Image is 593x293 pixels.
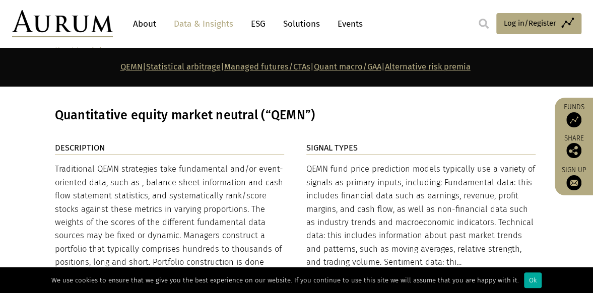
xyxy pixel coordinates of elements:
a: Log in/Register [496,13,581,34]
div: Share [560,135,588,158]
img: Aurum [12,10,113,37]
a: Events [333,15,363,33]
a: Solutions [278,15,325,33]
a: ESG [246,15,271,33]
h3: Quantitative equity market neutral (“QEMN”) [55,108,536,123]
a: Sign up [560,166,588,190]
img: search.svg [479,19,489,29]
strong: | | | | [120,62,471,71]
a: Alternative risk premia [385,62,471,71]
img: Access Funds [566,112,581,127]
strong: SIGNAL TYPES [306,143,358,153]
a: Statistical arbitrage [146,62,221,71]
a: Managed futures/CTAs [224,62,310,71]
div: Ok [524,272,542,288]
div: Traditional QEMN strategies take fundamental and/or event-oriented data, such as , balance sheet ... [55,163,285,282]
span: Log in/Register [504,17,556,29]
a: Data & Insights [169,15,238,33]
a: QEMN [120,62,143,71]
a: About [128,15,161,33]
a: Funds [560,103,588,127]
img: Sign up to our newsletter [566,175,581,190]
img: Share this post [566,143,581,158]
strong: DESCRIPTION [55,143,105,153]
div: QEMN fund price prediction models typically use a variety of signals as primary inputs, including... [306,163,536,269]
a: Quant macro/GAA [314,62,381,71]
